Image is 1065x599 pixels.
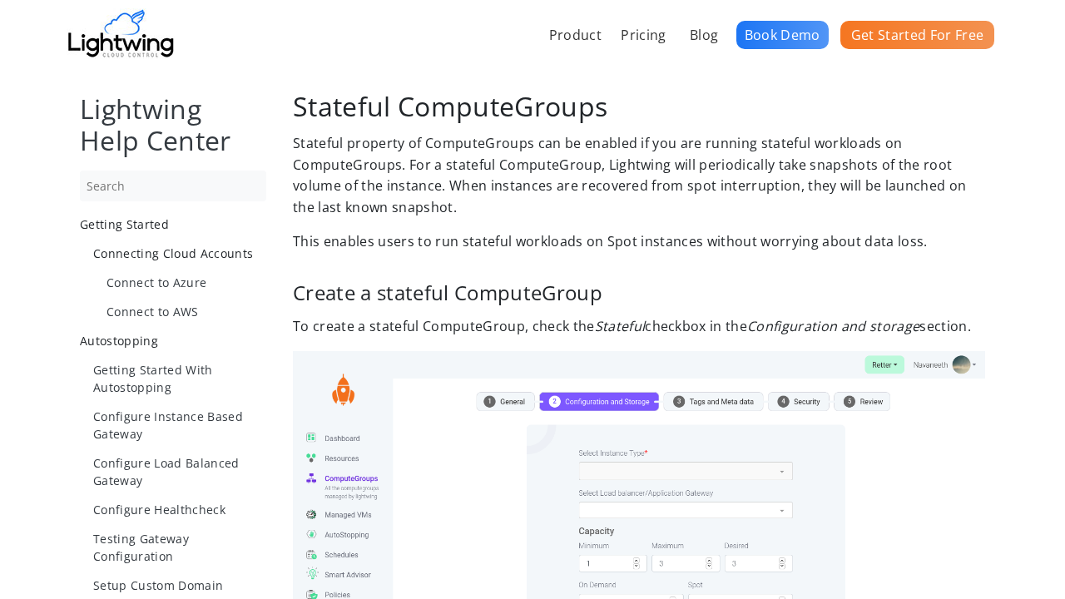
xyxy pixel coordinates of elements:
[293,231,985,253] p: This enables users to run stateful workloads on Spot instances without worrying about data loss.
[80,216,169,232] span: Getting Started
[93,530,266,565] a: Testing Gateway Configuration
[80,333,158,349] span: Autostopping
[106,303,266,320] a: Connect to AWS
[840,21,994,49] a: Get Started For Free
[80,171,266,201] input: Search
[93,501,266,518] a: Configure Healthcheck
[684,17,724,53] a: Blog
[736,21,829,49] a: Book Demo
[747,317,919,335] em: Configuration and storage
[293,93,985,120] h2: Stateful ComputeGroups
[93,245,253,261] span: Connecting Cloud Accounts
[595,317,646,335] em: Stateful
[293,316,985,338] p: To create a stateful ComputeGroup, check the checkbox in the section.
[80,91,231,158] a: Lightwing Help Center
[543,17,607,53] a: Product
[93,361,266,396] a: Getting Started With Autostopping
[293,133,985,218] p: Stateful property of ComputeGroups can be enabled if you are running stateful workloads on Comput...
[93,454,266,489] a: Configure Load Balanced Gateway
[93,408,266,443] a: Configure Instance Based Gateway
[93,577,266,594] a: Setup Custom Domain
[106,274,266,291] a: Connect to Azure
[293,283,985,303] h4: Create a stateful ComputeGroup
[615,17,671,53] a: Pricing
